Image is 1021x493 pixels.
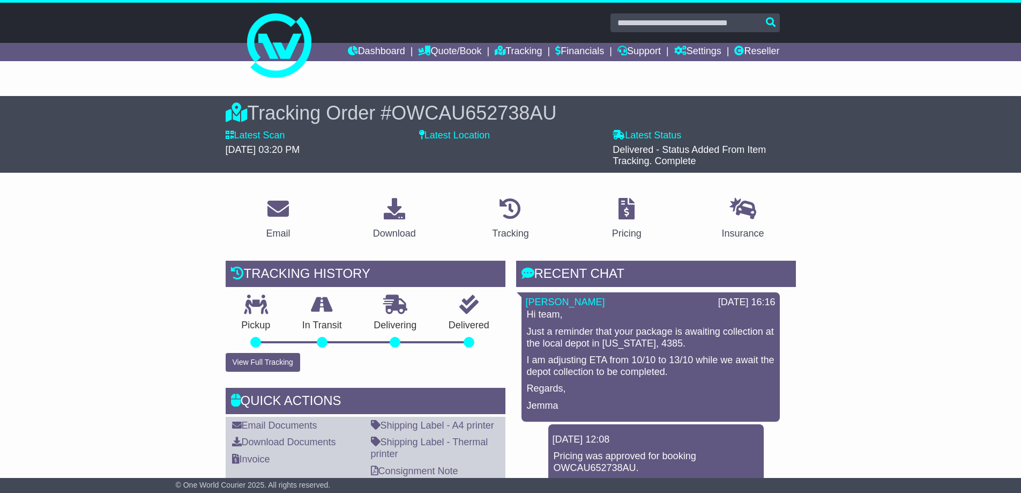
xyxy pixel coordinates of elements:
div: Download [373,226,416,241]
a: Email Documents [232,420,317,431]
label: Latest Scan [226,130,285,142]
p: Delivering [358,320,433,332]
p: In Transit [286,320,358,332]
p: Pricing was approved for booking OWCAU652738AU. [554,451,758,474]
div: Pricing [612,226,642,241]
a: [PERSON_NAME] [526,297,605,307]
div: Insurance [722,226,764,241]
p: I am adjusting ETA from 10/10 to 13/10 while we await the depot collection to be completed. [527,355,774,378]
a: Reseller [734,43,779,61]
a: Consignment Note [371,466,458,476]
a: Shipping Label - A4 printer [371,420,494,431]
p: Regards, [527,383,774,395]
a: Insurance [715,194,771,245]
p: Delivered [433,320,505,332]
a: Shipping Label - Thermal printer [371,437,488,459]
a: Dashboard [348,43,405,61]
label: Latest Location [419,130,490,142]
a: Tracking [495,43,542,61]
div: Tracking [492,226,528,241]
p: Pickup [226,320,287,332]
a: Download [366,194,423,245]
a: Pricing [605,194,649,245]
span: OWCAU652738AU [391,102,556,124]
div: Tracking Order # [226,101,796,124]
span: © One World Courier 2025. All rights reserved. [176,481,331,489]
div: RECENT CHAT [516,261,796,290]
a: Support [617,43,661,61]
span: [DATE] 03:20 PM [226,144,300,155]
p: Hi team, [527,309,774,321]
p: Jemma [527,400,774,412]
div: Quick Actions [226,388,505,417]
a: Email [259,194,297,245]
button: View Full Tracking [226,353,300,372]
span: Delivered - Status Added From Item Tracking. Complete [613,144,766,167]
div: [DATE] 16:16 [718,297,776,308]
div: [DATE] 12:08 [553,434,759,446]
a: Tracking [485,194,535,245]
a: Financials [555,43,604,61]
a: Quote/Book [418,43,481,61]
a: Settings [674,43,721,61]
a: Download Documents [232,437,336,447]
p: Just a reminder that your package is awaiting collection at the local depot in [US_STATE], 4385. [527,326,774,349]
div: Tracking history [226,261,505,290]
a: Invoice [232,454,270,465]
div: Email [266,226,290,241]
label: Latest Status [613,130,681,142]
